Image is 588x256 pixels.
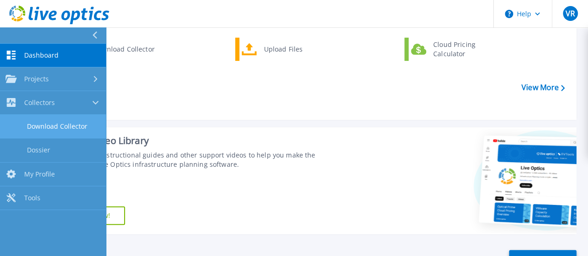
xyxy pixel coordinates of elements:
[54,135,330,147] div: Support Video Library
[24,98,55,107] span: Collectors
[66,38,161,61] a: Download Collector
[259,40,328,59] div: Upload Files
[24,170,55,178] span: My Profile
[24,51,59,59] span: Dashboard
[24,194,40,202] span: Tools
[522,83,565,92] a: View More
[429,40,497,59] div: Cloud Pricing Calculator
[54,151,330,169] div: Find tutorials, instructional guides and other support videos to help you make the most of your L...
[235,38,330,61] a: Upload Files
[404,38,500,61] a: Cloud Pricing Calculator
[24,75,49,83] span: Projects
[565,10,575,17] span: VR
[88,40,159,59] div: Download Collector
